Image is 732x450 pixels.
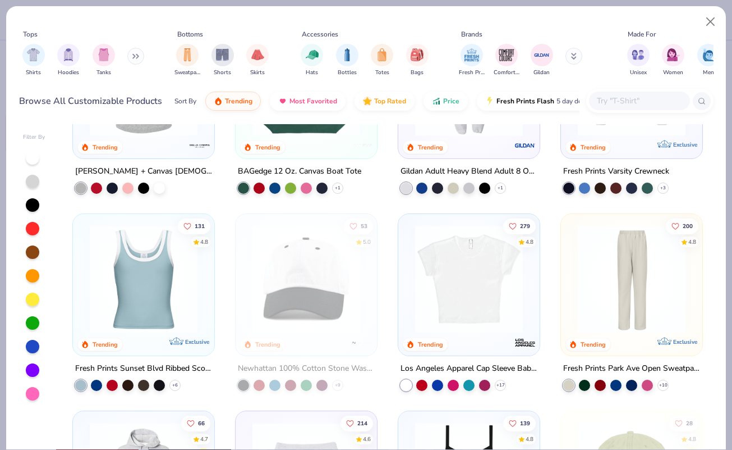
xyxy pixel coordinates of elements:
[23,29,38,39] div: Tops
[336,44,358,77] div: filter for Bottles
[461,29,482,39] div: Brands
[596,94,682,107] input: Try "T-Shirt"
[400,362,537,376] div: Los Angeles Apparel Cap Sleeve Baby Rib Crop Top
[485,97,494,106] img: flash.gif
[335,185,340,192] span: + 1
[572,225,691,333] img: 0ed6d0be-3a42-4fd2-9b2a-c5ffc757fdcf
[375,69,389,77] span: Totes
[216,48,229,61] img: Shorts Image
[178,218,210,234] button: Like
[98,48,110,61] img: Tanks Image
[214,69,231,77] span: Shorts
[174,96,196,106] div: Sort By
[351,134,374,157] img: BAGedge logo
[662,44,684,77] button: filter button
[96,69,111,77] span: Tanks
[301,44,323,77] button: filter button
[533,69,550,77] span: Gildan
[663,69,683,77] span: Women
[411,48,423,61] img: Bags Image
[363,238,371,246] div: 5.0
[27,48,40,61] img: Shirts Image
[683,223,693,229] span: 200
[174,69,200,77] span: Sweatpants
[533,47,550,63] img: Gildan Image
[498,47,515,63] img: Comfort Colors Image
[211,44,234,77] div: filter for Shorts
[338,69,357,77] span: Bottles
[628,29,656,39] div: Made For
[703,69,714,77] span: Men
[344,218,373,234] button: Like
[498,185,503,192] span: + 1
[411,69,423,77] span: Bags
[673,338,697,346] span: Exclusive
[669,415,698,431] button: Like
[22,44,45,77] div: filter for Shirts
[58,69,79,77] span: Hoodies
[659,382,667,389] span: + 10
[572,28,691,136] img: 4d4398e1-a86f-4e3e-85fd-b9623566810e
[306,48,319,61] img: Hats Image
[660,185,666,192] span: + 3
[174,44,200,77] div: filter for Sweatpants
[556,95,598,108] span: 5 day delivery
[673,141,697,148] span: Exclusive
[374,97,406,106] span: Top Rated
[514,331,536,354] img: Los Angeles Apparel logo
[57,44,80,77] div: filter for Hoodies
[335,382,340,389] span: + 9
[340,415,373,431] button: Like
[93,44,115,77] button: filter button
[563,362,700,376] div: Fresh Prints Park Ave Open Sweatpants
[697,44,720,77] div: filter for Men
[459,44,485,77] div: filter for Fresh Prints
[357,420,367,426] span: 214
[686,420,693,426] span: 28
[238,362,375,376] div: Newhattan 100% Cotton Stone Washed Cap
[200,435,208,443] div: 4.7
[185,338,209,346] span: Exclusive
[306,69,318,77] span: Hats
[214,97,223,106] img: trending.gif
[531,44,553,77] button: filter button
[355,92,415,111] button: Top Rated
[75,165,212,179] div: [PERSON_NAME] + Canvas [DEMOGRAPHIC_DATA]' Micro Ribbed Baby Tee
[702,48,715,61] img: Men Image
[278,97,287,106] img: most_fav.gif
[361,223,367,229] span: 53
[688,238,696,246] div: 4.8
[477,92,606,111] button: Fresh Prints Flash5 day delivery
[667,48,680,61] img: Women Image
[62,48,75,61] img: Hoodies Image
[336,44,358,77] button: filter button
[627,44,650,77] button: filter button
[526,238,533,246] div: 4.8
[289,97,337,106] span: Most Favorited
[181,48,194,61] img: Sweatpants Image
[93,44,115,77] div: filter for Tanks
[371,44,393,77] button: filter button
[496,382,505,389] span: + 17
[406,44,429,77] div: filter for Bags
[198,420,205,426] span: 66
[195,223,205,229] span: 131
[514,134,536,157] img: Gildan logo
[494,69,519,77] span: Comfort Colors
[57,44,80,77] button: filter button
[494,44,519,77] div: filter for Comfort Colors
[172,382,178,389] span: + 6
[520,420,530,426] span: 139
[700,11,721,33] button: Close
[22,44,45,77] button: filter button
[270,92,346,111] button: Most Favorited
[225,97,252,106] span: Trending
[247,28,366,136] img: 0486bd9f-63a6-4ed9-b254-6ac5fae3ddb5
[181,415,210,431] button: Like
[188,134,211,157] img: Bella + Canvas logo
[627,44,650,77] div: filter for Unisex
[26,69,41,77] span: Shirts
[400,165,537,179] div: Gildan Adult Heavy Blend Adult 8 Oz. 50/50 Sweatpants
[251,48,264,61] img: Skirts Image
[200,238,208,246] div: 4.8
